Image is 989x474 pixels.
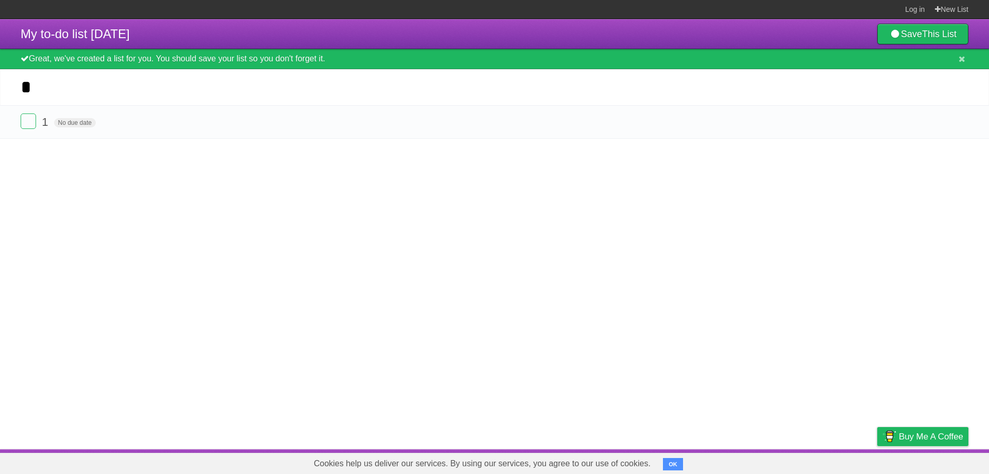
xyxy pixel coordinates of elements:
a: Buy me a coffee [877,427,968,446]
label: Done [21,113,36,129]
span: Buy me a coffee [899,428,963,446]
span: My to-do list [DATE] [21,27,130,41]
a: Suggest a feature [903,452,968,471]
span: No due date [54,118,96,127]
span: 1 [42,116,50,128]
a: Privacy [864,452,891,471]
span: Cookies help us deliver our services. By using our services, you agree to our use of cookies. [303,453,661,474]
b: This List [922,29,957,39]
a: About [740,452,762,471]
button: OK [663,458,683,470]
a: SaveThis List [877,24,968,44]
img: Buy me a coffee [882,428,896,445]
a: Terms [829,452,851,471]
a: Developers [774,452,816,471]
